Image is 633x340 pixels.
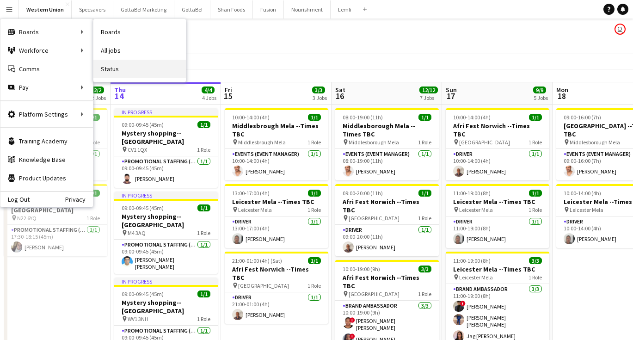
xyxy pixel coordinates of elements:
[0,150,93,169] a: Knowledge Base
[419,87,438,93] span: 12/12
[308,114,321,121] span: 1/1
[93,60,186,78] a: Status
[225,252,328,324] app-job-card: 21:00-01:00 (4h) (Sat)1/1Afri Fest Norwich --Times TBC [GEOGRAPHIC_DATA]1 RoleDriver1/121:00-01:0...
[335,273,439,290] h3: Afri Fest Norwich --Times TBC
[534,94,548,101] div: 5 Jobs
[4,184,107,256] app-job-card: 17:30-18:15 (45m)1/1Mystery shopping--[GEOGRAPHIC_DATA] N22 6YQ1 RolePromotional Staffing (Myster...
[72,0,113,19] button: Specsavers
[114,192,218,274] app-job-card: In progress09:00-09:45 (45m)1/1Mystery shopping--[GEOGRAPHIC_DATA] M4 3AQ1 RolePromotional Staffi...
[335,184,439,256] app-job-card: 09:00-20:00 (11h)1/1Afri Fest Norwich --Times TBC [GEOGRAPHIC_DATA]1 RoleDriver1/109:00-20:00 (11...
[225,184,328,248] div: 13:00-17:00 (4h)1/1Leicester Mela --Times TBC Leicester Mela1 RoleDriver1/113:00-17:00 (4h)[PERSO...
[0,132,93,150] a: Training Academy
[335,225,439,256] app-card-role: Driver1/109:00-20:00 (11h)[PERSON_NAME]
[114,192,218,199] div: In progress
[331,0,359,19] button: Lemfi
[114,156,218,188] app-card-role: Promotional Staffing (Mystery Shopper)1/109:00-09:45 (45m)[PERSON_NAME]
[529,139,542,146] span: 1 Role
[446,184,549,248] app-job-card: 11:00-19:00 (8h)1/1Leicester Mela --Times TBC Leicester Mela1 RoleDriver1/111:00-19:00 (8h)[PERSO...
[564,190,601,197] span: 10:00-14:00 (4h)
[19,0,72,19] button: Western Union
[128,315,148,322] span: WV1 3NH
[197,315,210,322] span: 1 Role
[114,212,218,229] h3: Mystery shopping--[GEOGRAPHIC_DATA]
[312,87,325,93] span: 3/3
[238,139,286,146] span: Middlesbrough Mela
[114,108,218,188] div: In progress09:00-09:45 (45m)1/1Mystery shopping--[GEOGRAPHIC_DATA] CV1 1QX1 RolePromotional Staff...
[453,114,491,121] span: 10:00-14:00 (4h)
[335,108,439,180] app-job-card: 08:00-19:00 (11h)1/1Middlesborough Mela --Times TBC Middlesborough Mela1 RoleEvents (Event Manage...
[335,149,439,180] app-card-role: Events (Event Manager)1/108:00-19:00 (11h)[PERSON_NAME]
[615,24,626,35] app-user-avatar: Booking & Talent Team
[570,206,603,213] span: Leicester Mela
[128,146,147,153] span: CV1 1QX
[174,0,210,19] button: GottaBe!
[307,282,321,289] span: 1 Role
[128,229,146,236] span: M4 3AQ
[225,122,328,138] h3: Middlesbrough Mela --Times TBC
[446,86,457,94] span: Sun
[93,41,186,60] a: All jobs
[418,266,431,272] span: 3/3
[225,108,328,180] app-job-card: 10:00-14:00 (4h)1/1Middlesbrough Mela --Times TBC Middlesbrough Mela1 RoleEvents (Event Manager)1...
[529,257,542,264] span: 3/3
[253,0,284,19] button: Fusion
[93,23,186,41] a: Boards
[0,41,93,60] div: Workforce
[313,94,327,101] div: 3 Jobs
[570,139,620,146] span: Middlesborough Mela
[529,206,542,213] span: 1 Role
[335,198,439,214] h3: Afri Fest Norwich --Times TBC
[114,108,218,116] div: In progress
[225,198,328,206] h3: Leicester Mela --Times TBC
[65,196,93,203] a: Privacy
[17,215,37,222] span: N22 6YQ
[114,298,218,315] h3: Mystery shopping--[GEOGRAPHIC_DATA]
[446,108,549,180] app-job-card: 10:00-14:00 (4h)1/1Afri Fest Norwich --Times TBC [GEOGRAPHIC_DATA]1 RoleDriver1/110:00-14:00 (4h)...
[284,0,331,19] button: Nourishment
[122,291,164,297] span: 09:00-09:45 (45m)
[122,121,164,128] span: 09:00-09:45 (45m)
[444,91,457,101] span: 17
[459,274,493,281] span: Leicester Mela
[529,114,542,121] span: 1/1
[343,266,380,272] span: 10:00-19:00 (9h)
[113,0,174,19] button: GottaBe! Marketing
[307,139,321,146] span: 1 Role
[225,149,328,180] app-card-role: Events (Event Manager)1/110:00-14:00 (4h)[PERSON_NAME]
[197,121,210,128] span: 1/1
[418,215,431,222] span: 1 Role
[350,334,355,339] span: !
[564,114,601,121] span: 09:00-16:00 (7h)
[114,278,218,285] div: In progress
[343,190,383,197] span: 09:00-20:00 (11h)
[114,86,126,94] span: Thu
[92,94,106,101] div: 2 Jobs
[556,86,568,94] span: Mon
[418,139,431,146] span: 1 Role
[418,114,431,121] span: 1/1
[453,257,491,264] span: 11:00-19:00 (8h)
[0,60,93,78] a: Comms
[349,215,399,222] span: [GEOGRAPHIC_DATA]
[86,215,100,222] span: 1 Role
[446,198,549,206] h3: Leicester Mela --Times TBC
[238,282,289,289] span: [GEOGRAPHIC_DATA]
[114,129,218,146] h3: Mystery shopping--[GEOGRAPHIC_DATA]
[122,204,164,211] span: 09:00-09:45 (45m)
[533,87,546,93] span: 9/9
[555,91,568,101] span: 18
[459,206,493,213] span: Leicester Mela
[225,265,328,282] h3: Afri Fest Norwich --Times TBC
[529,274,542,281] span: 1 Role
[418,291,431,297] span: 1 Role
[307,206,321,213] span: 1 Role
[350,317,355,323] span: !
[459,139,510,146] span: [GEOGRAPHIC_DATA]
